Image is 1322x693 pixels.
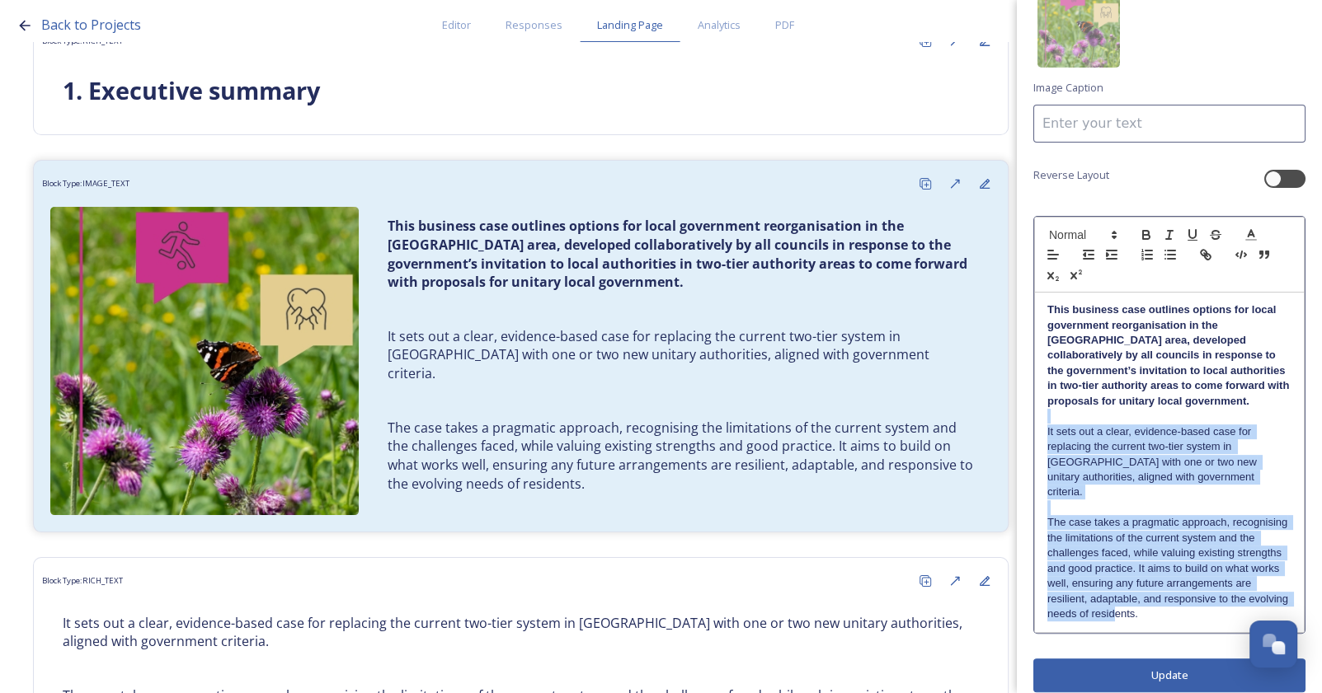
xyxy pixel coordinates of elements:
[42,575,123,587] span: Block Type: RICH_TEXT
[42,178,129,190] span: Block Type: IMAGE_TEXT
[1033,658,1306,692] button: Update
[1249,620,1297,668] button: Open Chat
[775,17,794,33] span: PDF
[388,327,979,383] p: It sets out a clear, evidence-based case for replacing the current two-tier system in [GEOGRAPHIC...
[41,15,141,35] a: Back to Projects
[1033,105,1306,143] input: Enter your text
[1047,424,1291,500] p: It sets out a clear, evidence-based case for replacing the current two-tier system in [GEOGRAPHIC...
[698,17,741,33] span: Analytics
[41,16,141,34] span: Back to Projects
[388,419,979,494] p: The case takes a pragmatic approach, recognising the limitations of the current system and the ch...
[63,74,320,106] strong: 1. Executive summary
[442,17,471,33] span: Editor
[1033,80,1103,96] span: Image Caption
[1047,303,1292,407] strong: This business case outlines options for local government reorganisation in the [GEOGRAPHIC_DATA] ...
[388,217,971,291] strong: This business case outlines options for local government reorganisation in the [GEOGRAPHIC_DATA] ...
[597,17,663,33] span: Landing Page
[1033,167,1109,183] span: Reverse Layout
[506,17,562,33] span: Responses
[63,614,979,651] p: It sets out a clear, evidence-based case for replacing the current two-tier system in [GEOGRAPHIC...
[1047,515,1291,621] p: The case takes a pragmatic approach, recognising the limitations of the current system and the ch...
